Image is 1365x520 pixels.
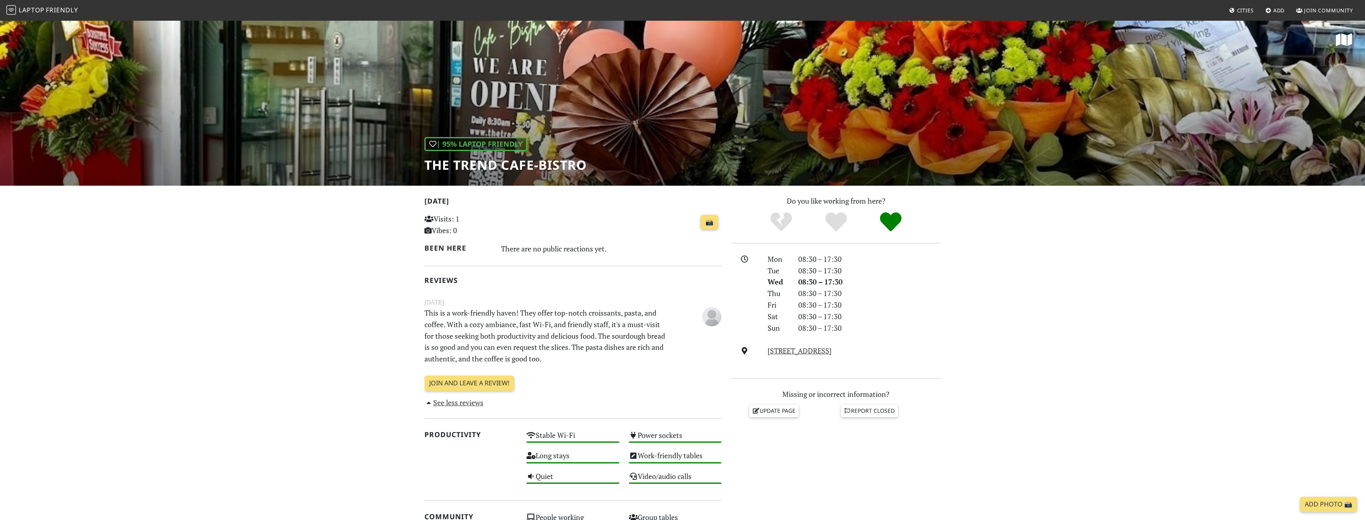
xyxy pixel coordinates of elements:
[6,4,78,18] a: LaptopFriendly LaptopFriendly
[420,297,727,307] small: [DATE]
[763,265,793,277] div: Tue
[424,137,527,151] div: | 95% Laptop Friendly
[624,470,727,490] div: Video/audio calls
[522,449,624,469] div: Long stays
[424,244,492,252] h2: Been here
[6,5,16,15] img: LaptopFriendly
[702,311,721,321] span: Anonymous
[424,430,517,439] h2: Productivity
[841,405,898,417] a: Report closed
[763,322,793,334] div: Sun
[424,376,514,391] a: Join and leave a review!
[501,242,722,255] div: There are no public reactions yet.
[731,195,941,207] p: Do you like working from here?
[1300,497,1357,512] a: Add Photo 📸
[1273,7,1285,14] span: Add
[522,470,624,490] div: Quiet
[424,213,517,236] p: Visits: 1 Vibes: 0
[701,215,718,230] a: 📸
[749,405,799,417] a: Update page
[1226,3,1257,18] a: Cities
[1304,7,1353,14] span: Join Community
[424,276,722,285] h2: Reviews
[1237,7,1254,14] span: Cities
[19,6,45,14] span: Laptop
[793,276,946,288] div: 08:30 – 17:30
[763,253,793,265] div: Mon
[863,211,918,233] div: Definitely!
[763,276,793,288] div: Wed
[793,288,946,299] div: 08:30 – 17:30
[424,197,722,208] h2: [DATE]
[46,6,78,14] span: Friendly
[809,211,864,233] div: Yes
[793,265,946,277] div: 08:30 – 17:30
[424,398,484,407] a: See less reviews
[793,322,946,334] div: 08:30 – 17:30
[763,299,793,311] div: Fri
[1293,3,1356,18] a: Join Community
[768,346,832,355] a: [STREET_ADDRESS]
[731,389,941,400] p: Missing or incorrect information?
[793,299,946,311] div: 08:30 – 17:30
[624,429,727,449] div: Power sockets
[420,307,676,365] p: This is a work-friendly haven! They offer top-notch croissants, pasta, and coffee. With a cozy am...
[424,157,587,173] h1: The Trend cafe-bistro
[624,449,727,469] div: Work-friendly tables
[793,253,946,265] div: 08:30 – 17:30
[763,311,793,322] div: Sat
[754,211,809,233] div: No
[1262,3,1288,18] a: Add
[702,307,721,326] img: blank-535327c66bd565773addf3077783bbfce4b00ec00e9fd257753287c682c7fa38.png
[793,311,946,322] div: 08:30 – 17:30
[763,288,793,299] div: Thu
[522,429,624,449] div: Stable Wi-Fi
